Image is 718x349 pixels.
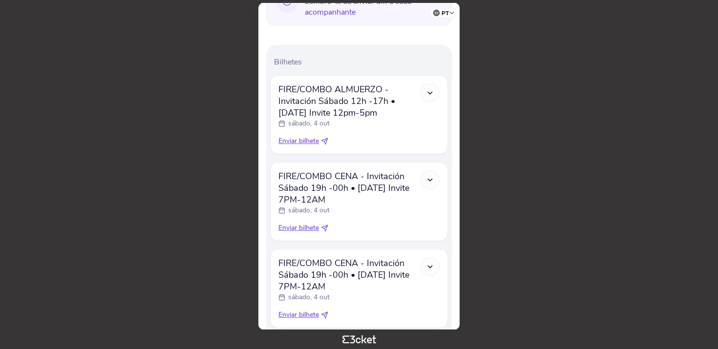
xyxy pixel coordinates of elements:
[288,205,330,215] p: sábado, 4 out
[278,83,421,119] span: FIRE/COMBO ALMUERZO - Invitación Sábado 12h -17h • [DATE] Invite 12pm-5pm
[288,119,330,128] p: sábado, 4 out
[288,292,330,302] p: sábado, 4 out
[278,170,421,205] span: FIRE/COMBO CENA - Invitación Sábado 19h -00h • [DATE] Invite 7PM-12AM
[278,223,319,233] span: Enviar bilhete
[278,257,421,292] span: FIRE/COMBO CENA - Invitación Sábado 19h -00h • [DATE] Invite 7PM-12AM
[274,57,448,67] p: Bilhetes
[278,136,319,146] span: Enviar bilhete
[278,310,319,320] span: Enviar bilhete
